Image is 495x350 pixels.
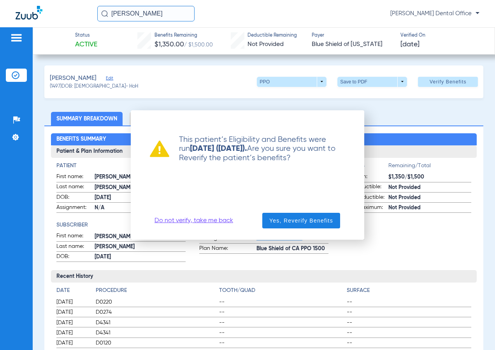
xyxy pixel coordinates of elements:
[262,213,340,228] button: Yes, Reverify Benefits
[190,145,247,153] strong: [DATE] ([DATE]).
[154,217,233,224] a: Do not verify, take me back
[269,217,333,224] span: Yes, Reverify Benefits
[150,140,169,157] img: warning already ran verification recently
[169,135,345,163] p: This patient’s Eligibility and Benefits were run Are you sure you want to Reverify the patient’s ...
[456,313,495,350] iframe: Chat Widget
